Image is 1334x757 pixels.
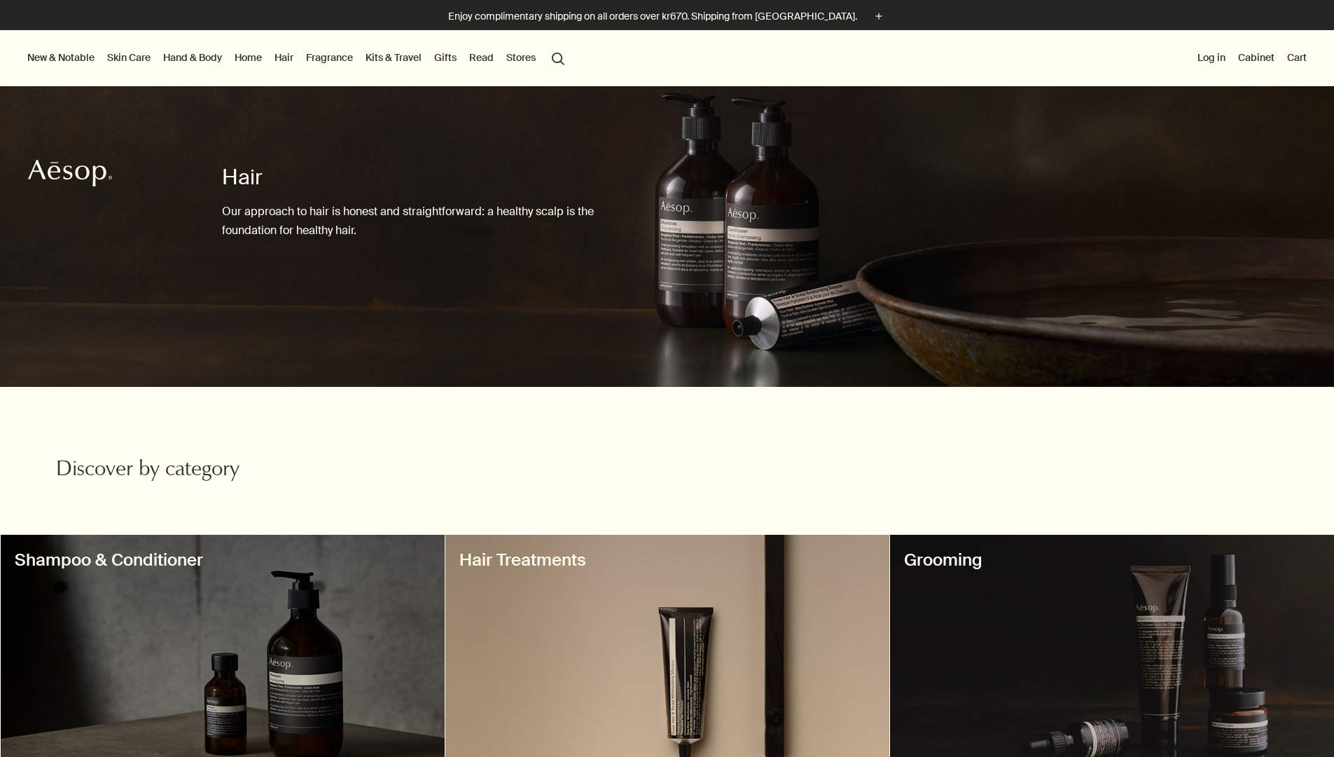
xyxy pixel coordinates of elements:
button: New & Notable [25,48,97,67]
button: Stores [503,48,539,67]
button: Enjoy complimentary shipping on all orders over kr670. Shipping from [GEOGRAPHIC_DATA]. [448,8,887,25]
button: Open search [546,44,571,71]
svg: Aesop [28,159,112,187]
a: Kits & Travel [363,48,424,67]
a: Cabinet [1235,48,1277,67]
h1: Hair [222,163,611,191]
h3: Hair Treatments [459,549,875,571]
a: Read [466,48,496,67]
h3: Shampoo & Conditioner [15,549,431,571]
a: Skin Care [104,48,153,67]
a: Hand & Body [160,48,225,67]
button: Log in [1195,48,1228,67]
h3: Grooming [904,549,1320,571]
a: Gifts [431,48,459,67]
a: Aesop [25,156,116,194]
a: Fragrance [303,48,356,67]
a: Home [232,48,265,67]
p: Enjoy complimentary shipping on all orders over kr670. Shipping from [GEOGRAPHIC_DATA]. [448,9,857,24]
nav: primary [25,30,571,86]
a: Hair [272,48,296,67]
h2: Discover by category [56,457,464,485]
p: Our approach to hair is honest and straightforward: a healthy scalp is the foundation for healthy... [222,202,611,240]
nav: supplementary [1195,30,1309,86]
button: Cart [1284,48,1309,67]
